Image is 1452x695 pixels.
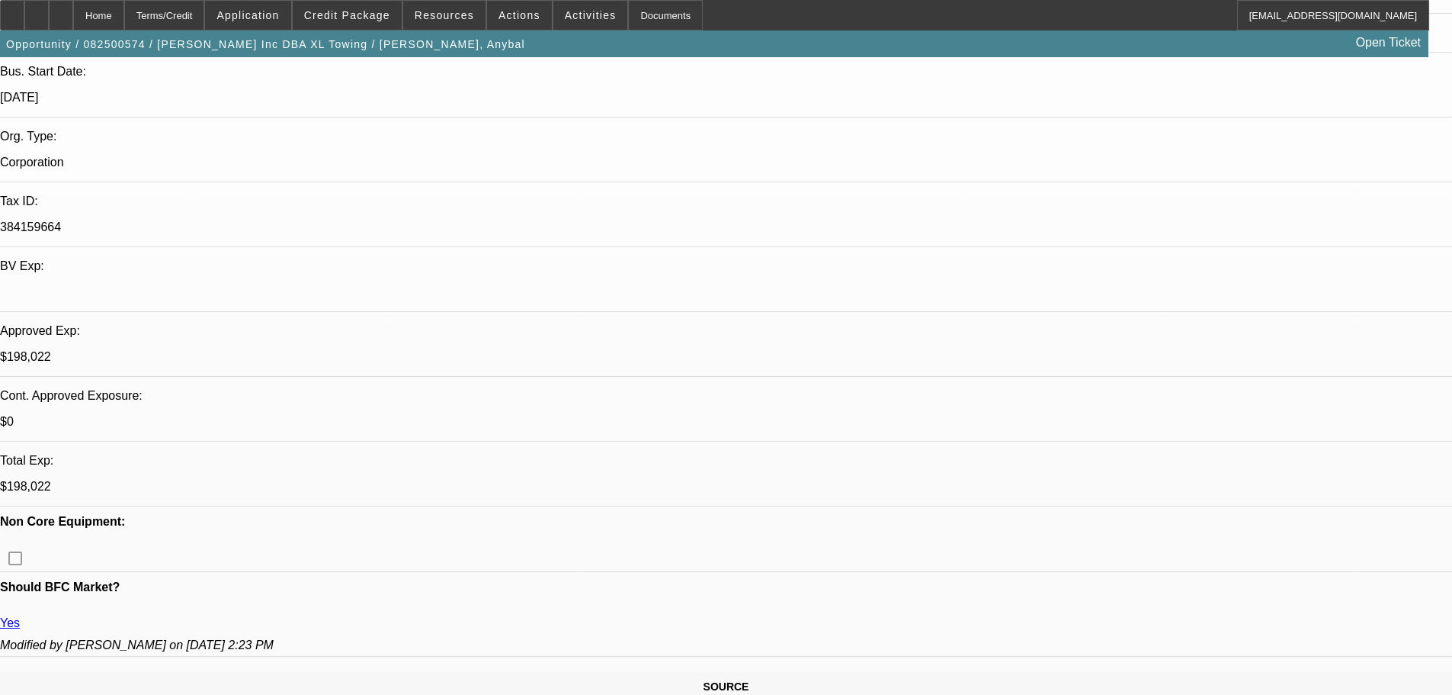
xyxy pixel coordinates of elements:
span: Resources [415,9,474,21]
button: Credit Package [293,1,402,30]
span: Credit Package [304,9,390,21]
span: Application [216,9,279,21]
button: Actions [487,1,552,30]
button: Activities [553,1,628,30]
span: SOURCE [704,681,749,693]
a: Open Ticket [1350,30,1427,56]
button: Application [205,1,290,30]
span: Opportunity / 082500574 / [PERSON_NAME] Inc DBA XL Towing / [PERSON_NAME], Anybal [6,38,525,50]
span: Actions [498,9,540,21]
button: Resources [403,1,486,30]
span: Activities [565,9,617,21]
